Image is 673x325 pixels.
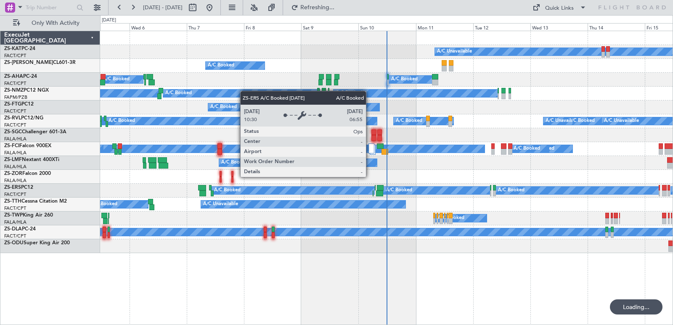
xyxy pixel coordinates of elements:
[187,23,244,31] div: Thu 7
[72,23,130,31] div: Tue 5
[610,299,662,314] div: Loading...
[4,150,26,156] a: FALA/HLA
[4,213,53,218] a: ZS-TWPKing Air 260
[386,184,412,197] div: A/C Booked
[4,102,34,107] a: ZS-FTGPC12
[4,129,66,135] a: ZS-SGCChallenger 601-3A
[4,233,26,239] a: FACT/CPT
[4,177,26,184] a: FALA/HLA
[4,143,19,148] span: ZS-FCI
[214,184,241,197] div: A/C Booked
[109,115,135,127] div: A/C Booked
[4,53,26,59] a: FACT/CPT
[4,240,24,246] span: ZS-ODU
[210,101,237,114] div: A/C Booked
[4,88,24,93] span: ZS-NMZ
[4,240,70,246] a: ZS-ODUSuper King Air 200
[4,199,67,204] a: ZS-TTHCessna Citation M2
[530,23,588,31] div: Wed 13
[4,213,23,218] span: ZS-TWP
[4,227,22,232] span: ZS-DLA
[4,219,26,225] a: FALA/HLA
[91,198,117,211] div: A/C Booked
[4,136,26,142] a: FALA/HLA
[221,156,248,169] div: A/C Booked
[358,23,416,31] div: Sun 10
[22,20,89,26] span: Only With Activity
[203,198,238,211] div: A/C Unavailable
[4,88,49,93] a: ZS-NMZPC12 NGX
[4,108,26,114] a: FACT/CPT
[4,164,26,170] a: FALA/HLA
[103,73,130,86] div: A/C Booked
[4,171,51,176] a: ZS-ZORFalcon 2000
[336,87,362,100] div: A/C Booked
[514,143,540,155] div: A/C Booked
[4,116,21,121] span: ZS-RVL
[165,87,192,100] div: A/C Booked
[4,185,21,190] span: ZS-ERS
[4,205,26,211] a: FACT/CPT
[4,60,76,65] a: ZS-[PERSON_NAME]CL601-3R
[498,184,525,197] div: A/C Booked
[4,80,26,87] a: FACT/CPT
[545,4,574,13] div: Quick Links
[323,115,350,127] div: A/C Booked
[130,23,187,31] div: Wed 6
[4,227,36,232] a: ZS-DLAPC-24
[4,60,53,65] span: ZS-[PERSON_NAME]
[4,102,21,107] span: ZS-FTG
[4,143,51,148] a: ZS-FCIFalcon 900EX
[4,157,22,162] span: ZS-LMF
[4,191,26,198] a: FACT/CPT
[4,199,21,204] span: ZS-TTH
[604,115,639,127] div: A/C Unavailable
[4,171,22,176] span: ZS-ZOR
[9,16,91,30] button: Only With Activity
[4,129,22,135] span: ZS-SGC
[26,1,74,14] input: Trip Number
[4,122,26,128] a: FACT/CPT
[244,23,301,31] div: Fri 8
[4,157,59,162] a: ZS-LMFNextant 400XTi
[546,115,580,127] div: A/C Unavailable
[4,46,21,51] span: ZS-KAT
[528,1,591,14] button: Quick Links
[416,23,473,31] div: Mon 11
[102,17,116,24] div: [DATE]
[143,4,183,11] span: [DATE] - [DATE]
[300,5,335,11] span: Refreshing...
[4,74,23,79] span: ZS-AHA
[287,1,338,14] button: Refreshing...
[285,115,312,127] div: A/C Booked
[4,46,35,51] a: ZS-KATPC-24
[568,115,595,127] div: A/C Booked
[473,23,530,31] div: Tue 12
[4,74,37,79] a: ZS-AHAPC-24
[396,115,422,127] div: A/C Booked
[208,59,234,72] div: A/C Booked
[4,116,43,121] a: ZS-RVLPC12/NG
[4,185,33,190] a: ZS-ERSPC12
[4,94,27,100] a: FAPM/PZB
[588,23,645,31] div: Thu 14
[391,73,418,86] div: A/C Booked
[301,23,358,31] div: Sat 9
[437,45,472,58] div: A/C Unavailable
